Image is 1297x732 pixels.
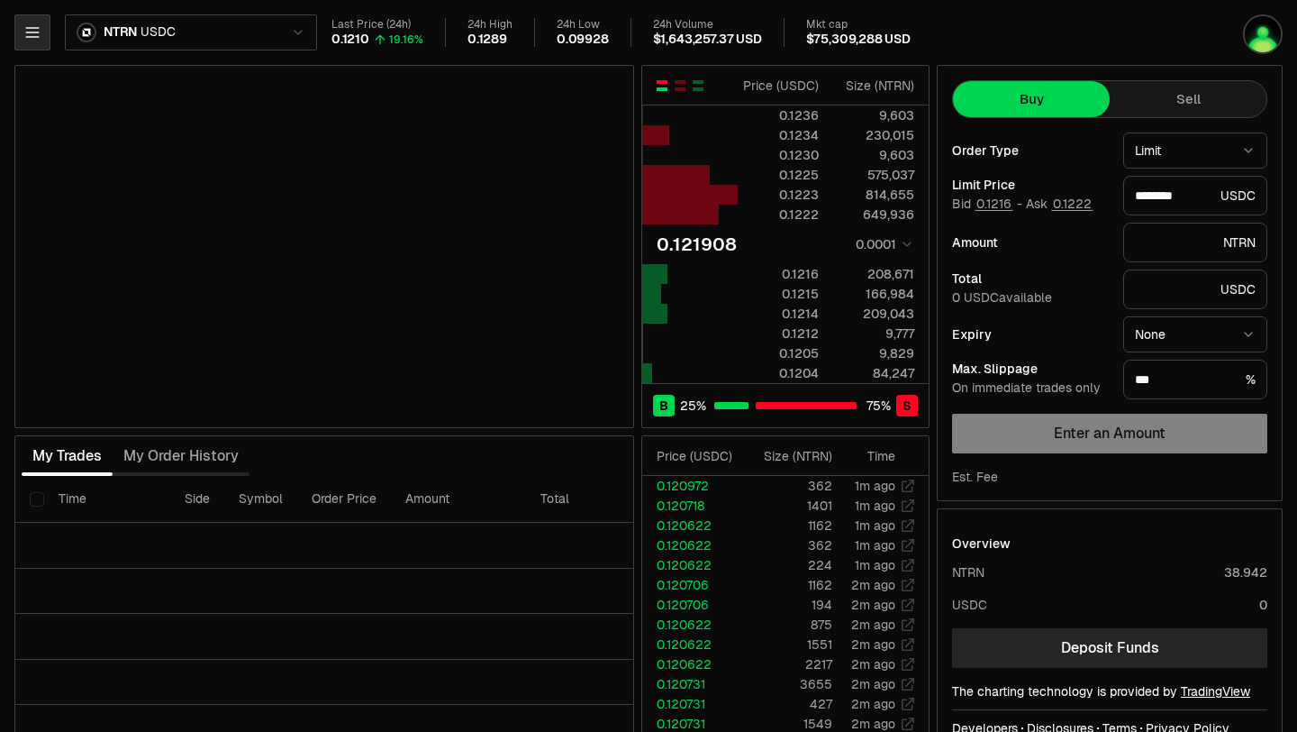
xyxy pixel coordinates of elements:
div: 0.1204 [739,364,819,382]
div: 0.1205 [739,344,819,362]
div: USDC [1123,176,1267,215]
div: 0.09928 [557,32,609,48]
button: Buy [953,81,1110,117]
td: 0.120622 [642,615,741,635]
div: $75,309,288 USD [806,32,911,48]
button: Show Buy Orders Only [691,78,705,93]
div: On immediate trades only [952,380,1109,397]
div: USDC [952,596,987,614]
div: 24h Volume [653,18,762,32]
div: 0.1215 [739,285,819,303]
div: 0.1222 [739,206,819,224]
div: 0.1216 [739,265,819,283]
div: Size ( NTRN ) [834,77,914,95]
button: Select all [30,492,44,507]
th: Symbol [224,476,297,523]
div: Limit Price [952,178,1109,191]
img: ntrn.png [77,23,96,42]
td: 1162 [741,575,833,595]
th: Side [170,476,224,523]
div: 9,603 [834,146,914,164]
span: NTRN [104,24,137,41]
td: 875 [741,615,833,635]
th: Order Price [297,476,391,523]
td: 0.120706 [642,575,741,595]
div: Price ( USDC ) [739,77,819,95]
button: 0.0001 [850,233,914,255]
div: Size ( NTRN ) [756,447,832,465]
div: USDC [1123,270,1267,309]
span: 0 USDC available [952,289,1052,306]
div: Last Price (24h) [331,18,423,32]
div: NTRN [1123,223,1267,262]
iframe: Financial Chart [15,66,633,427]
td: 1551 [741,635,833,654]
span: Ask [1026,197,1093,213]
div: 19.16% [389,32,423,47]
button: My Order History [113,438,249,474]
div: 9,603 [834,106,914,124]
td: 362 [741,476,833,496]
div: 0.1212 [739,325,819,343]
div: Price ( USDC ) [657,447,740,465]
span: 75 % [866,397,891,415]
td: 0.120706 [642,595,741,615]
div: 0.1225 [739,166,819,184]
th: Time [44,476,170,523]
div: 84,247 [834,364,914,382]
button: My Trades [22,438,113,474]
time: 2m ago [851,696,895,712]
div: % [1123,360,1267,399]
td: 0.120731 [642,694,741,714]
div: 230,015 [834,126,914,144]
div: 0.121908 [657,232,737,257]
div: 166,984 [834,285,914,303]
td: 0.120622 [642,555,741,575]
td: 427 [741,694,833,714]
div: NTRN [952,563,984,581]
td: 1162 [741,516,833,535]
button: 0.1216 [975,197,1013,211]
div: 0.1210 [331,32,369,48]
div: Time [848,447,895,465]
td: 0.120622 [642,635,741,654]
td: 0.120718 [642,496,741,516]
button: Show Sell Orders Only [673,78,687,93]
div: Mkt cap [806,18,911,32]
td: 0.120622 [642,535,741,555]
div: 209,043 [834,305,914,323]
time: 2m ago [851,577,895,593]
div: 814,655 [834,186,914,204]
span: B [659,397,668,415]
div: 0 [1259,596,1267,614]
button: None [1123,316,1267,352]
div: 24h High [467,18,512,32]
div: 0.1236 [739,106,819,124]
button: Show Buy and Sell Orders [655,78,669,93]
td: 2217 [741,654,833,674]
th: Total [526,476,661,523]
time: 1m ago [855,478,895,494]
time: 2m ago [851,597,895,613]
time: 1m ago [855,517,895,534]
td: 3655 [741,674,833,694]
div: 24h Low [557,18,609,32]
span: 25 % [680,397,706,415]
td: 224 [741,555,833,575]
span: S [902,397,912,415]
a: TradingView [1181,683,1250,700]
td: 362 [741,535,833,555]
div: 38.942 [1224,563,1267,581]
time: 2m ago [851,636,895,653]
td: 0.120622 [642,516,741,535]
div: The charting technology is provided by [952,682,1267,700]
div: Expiry [952,328,1109,341]
div: 0.1289 [467,32,507,48]
div: 0.1230 [739,146,819,164]
th: Amount [391,476,526,523]
button: Sell [1110,81,1266,117]
time: 2m ago [851,676,895,692]
div: 208,671 [834,265,914,283]
div: 575,037 [834,166,914,184]
div: 9,777 [834,325,914,343]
